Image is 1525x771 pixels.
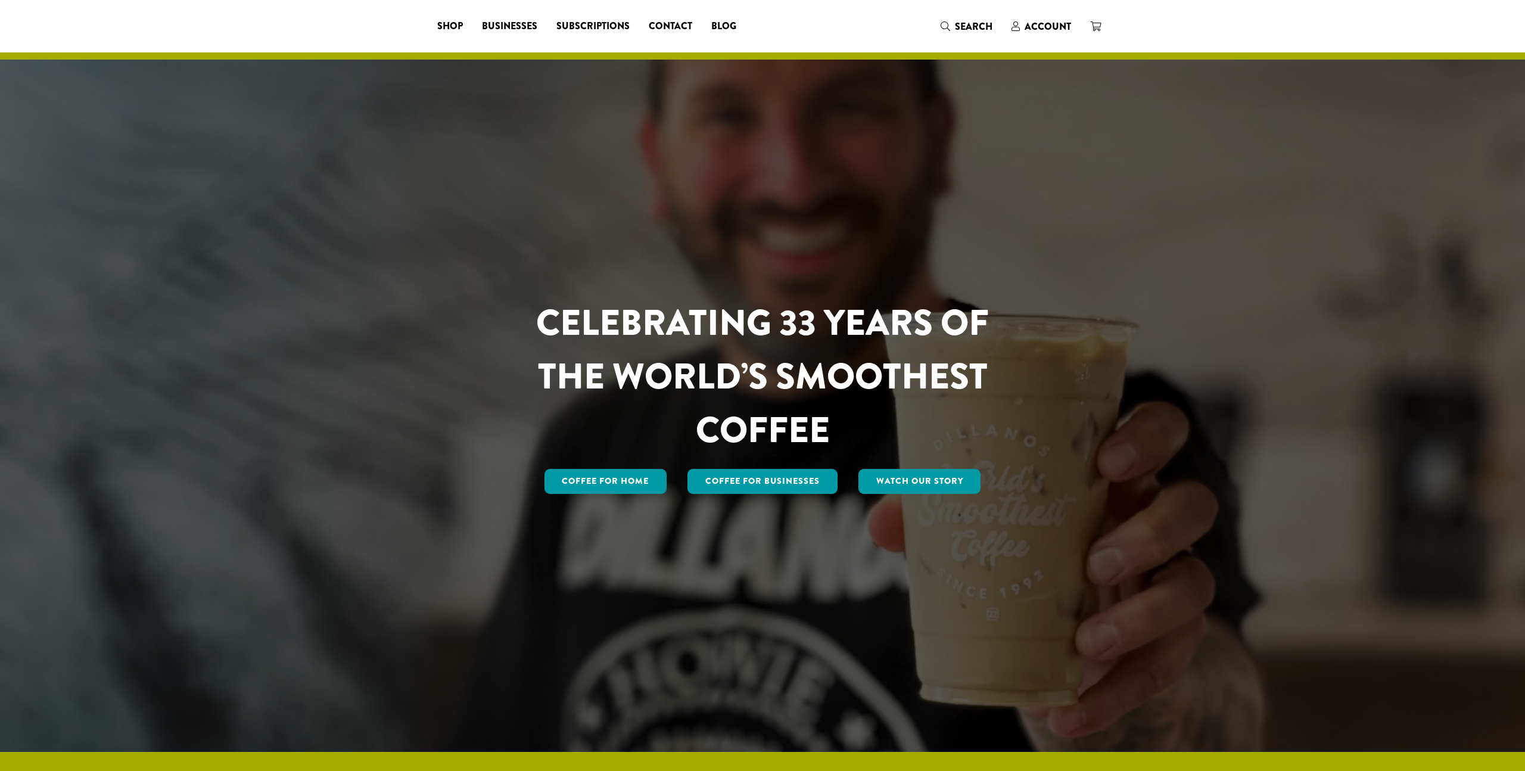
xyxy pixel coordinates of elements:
span: Shop [437,19,463,34]
span: Account [1025,20,1071,33]
span: Contact [649,19,692,34]
a: Coffee For Businesses [687,469,838,494]
a: Watch Our Story [858,469,981,494]
span: Search [955,20,992,33]
span: Subscriptions [556,19,630,34]
a: Search [931,17,1002,36]
h1: CELEBRATING 33 YEARS OF THE WORLD’S SMOOTHEST COFFEE [501,296,1024,457]
span: Blog [711,19,736,34]
a: Shop [428,17,472,36]
span: Businesses [482,19,537,34]
a: Coffee for Home [544,469,667,494]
